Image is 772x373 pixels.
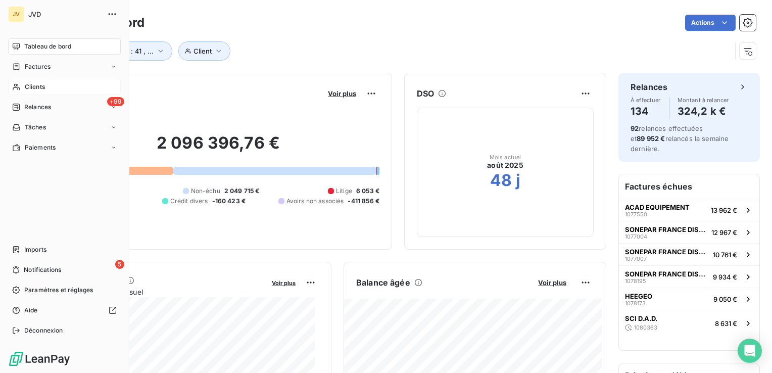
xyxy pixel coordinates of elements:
[356,276,410,289] h6: Balance âgée
[619,174,759,199] h6: Factures échues
[356,186,379,196] span: 6 053 €
[625,248,709,256] span: SONEPAR FRANCE DISTRIBUTION
[619,310,759,336] button: SCI D.A.D.10803638 631 €
[625,292,652,300] span: HEEGEO
[625,278,646,284] span: 1078195
[8,99,121,115] a: +99Relances
[57,287,265,297] span: Chiffre d'affaires mensuel
[619,288,759,310] button: HEEGEO10781739 050 €
[685,15,736,31] button: Actions
[115,260,124,269] span: 5
[25,123,46,132] span: Tâches
[272,279,296,287] span: Voir plus
[24,245,46,254] span: Imports
[619,243,759,265] button: SONEPAR FRANCE DISTRIBUTION107700710 761 €
[516,170,520,191] h2: j
[8,302,121,318] a: Aide
[625,211,647,217] span: 1077550
[24,306,38,315] span: Aide
[8,282,121,298] a: Paramètres et réglages
[619,199,759,221] button: ACAD EQUIPEMENT107755013 962 €
[538,278,566,287] span: Voir plus
[8,139,121,156] a: Paiements
[57,133,379,163] h2: 2 096 396,76 €
[715,319,737,328] span: 8 631 €
[178,41,230,61] button: Client
[24,326,63,335] span: Déconnexion
[631,124,639,132] span: 92
[711,206,737,214] span: 13 962 €
[25,62,51,71] span: Factures
[24,265,61,274] span: Notifications
[24,42,71,51] span: Tableau de bord
[8,351,71,367] img: Logo LeanPay
[194,47,212,55] span: Client
[631,103,661,119] h4: 134
[8,59,121,75] a: Factures
[490,154,521,160] span: Mois actuel
[191,186,220,196] span: Non-échu
[625,234,647,240] span: 1077004
[678,97,729,103] span: Montant à relancer
[625,270,709,278] span: SONEPAR FRANCE DISTRIBUTION
[25,143,56,152] span: Paiements
[713,295,737,303] span: 9 050 €
[738,339,762,363] div: Open Intercom Messenger
[535,278,569,287] button: Voir plus
[224,186,260,196] span: 2 049 715 €
[24,286,93,295] span: Paramètres et réglages
[417,87,434,100] h6: DSO
[269,278,299,287] button: Voir plus
[107,97,124,106] span: +99
[625,203,690,211] span: ACAD EQUIPEMENT
[678,103,729,119] h4: 324,2 k €
[713,251,737,259] span: 10 761 €
[325,89,359,98] button: Voir plus
[25,82,45,91] span: Clients
[328,89,356,98] span: Voir plus
[619,265,759,288] button: SONEPAR FRANCE DISTRIBUTION10781959 934 €
[634,324,657,331] span: 1080363
[8,79,121,95] a: Clients
[8,6,24,22] div: JV
[348,197,379,206] span: -411 856 €
[170,197,208,206] span: Crédit divers
[637,134,665,143] span: 89 952 €
[625,314,657,322] span: SCI D.A.D.
[487,160,523,170] span: août 2025
[631,124,729,153] span: relances effectuées et relancés la semaine dernière.
[336,186,352,196] span: Litige
[625,300,646,306] span: 1078173
[631,97,661,103] span: À effectuer
[490,170,512,191] h2: 48
[625,256,647,262] span: 1077007
[713,273,737,281] span: 9 934 €
[8,38,121,55] a: Tableau de bord
[8,242,121,258] a: Imports
[619,221,759,243] button: SONEPAR FRANCE DISTRIBUTION107700412 967 €
[28,10,101,18] span: JVD
[711,228,737,237] span: 12 967 €
[24,103,51,112] span: Relances
[625,225,707,234] span: SONEPAR FRANCE DISTRIBUTION
[286,197,344,206] span: Avoirs non associés
[631,81,667,93] h6: Relances
[8,119,121,135] a: Tâches
[212,197,246,206] span: -160 423 €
